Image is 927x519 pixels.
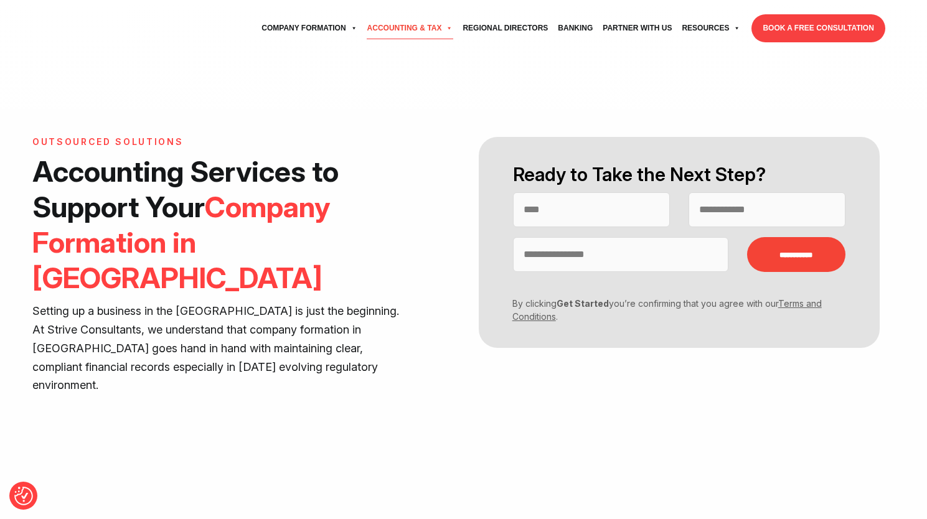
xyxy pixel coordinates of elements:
[504,297,836,323] p: By clicking you’re confirming that you agree with our .
[463,137,894,348] form: Contact form
[32,137,403,147] h6: Outsourced Solutions
[553,11,598,45] a: Banking
[557,298,609,309] strong: Get Started
[362,11,458,45] a: Accounting & Tax
[598,11,677,45] a: Partner with Us
[256,11,362,45] a: Company Formation
[32,154,403,296] h1: Accounting Services to Support Your
[512,298,822,322] a: Terms and Conditions
[751,14,885,42] a: BOOK A FREE CONSULTATION
[42,13,135,44] img: svg+xml;nitro-empty-id=MTU1OjExNQ==-1;base64,PHN2ZyB2aWV3Qm94PSIwIDAgNzU4IDI1MSIgd2lkdGg9Ijc1OCIg...
[677,11,745,45] a: Resources
[14,487,33,505] img: Revisit consent button
[513,162,845,187] h2: Ready to Take the Next Step?
[14,487,33,505] button: Consent Preferences
[458,11,553,45] a: Regional Directors
[32,302,403,395] p: Setting up a business in the [GEOGRAPHIC_DATA] is just the beginning. At Strive Consultants, we u...
[32,189,330,295] span: Company Formation in [GEOGRAPHIC_DATA]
